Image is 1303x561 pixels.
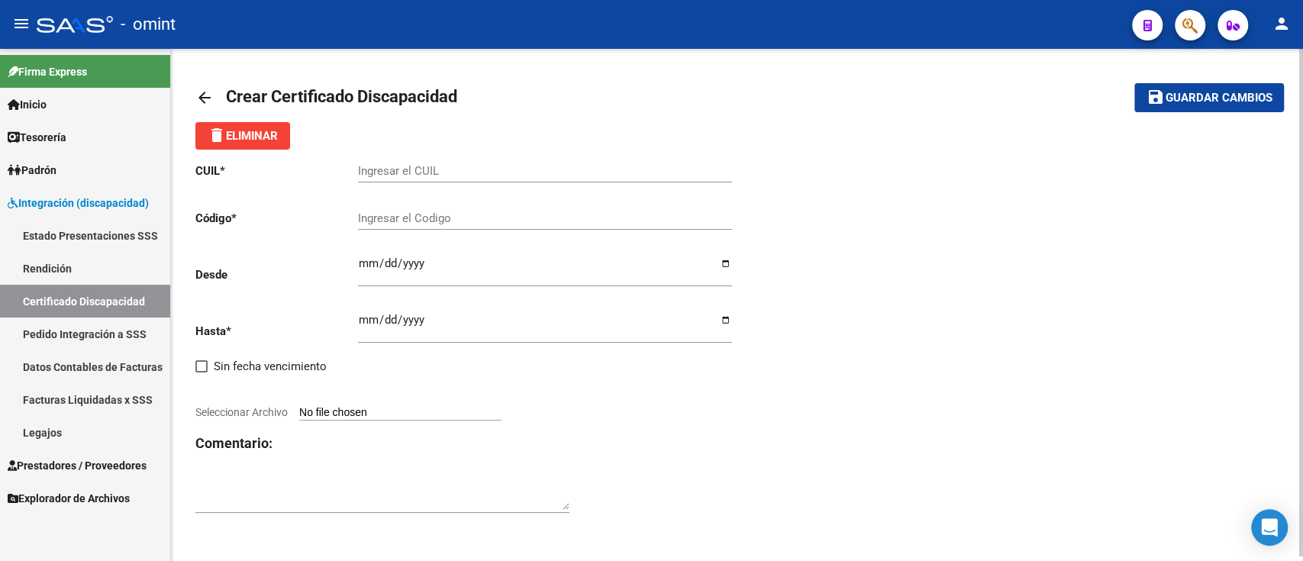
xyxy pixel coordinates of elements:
[195,435,273,451] strong: Comentario:
[1272,15,1291,33] mat-icon: person
[8,490,130,507] span: Explorador de Archivos
[12,15,31,33] mat-icon: menu
[8,129,66,146] span: Tesorería
[195,210,358,227] p: Código
[1165,92,1272,105] span: Guardar cambios
[8,457,147,474] span: Prestadores / Proveedores
[208,126,226,144] mat-icon: delete
[1134,83,1284,111] button: Guardar cambios
[8,162,56,179] span: Padrón
[214,357,327,376] span: Sin fecha vencimiento
[226,87,457,106] span: Crear Certificado Discapacidad
[195,89,214,107] mat-icon: arrow_back
[195,323,358,340] p: Hasta
[195,266,358,283] p: Desde
[195,122,290,150] button: Eliminar
[121,8,176,41] span: - omint
[1147,88,1165,106] mat-icon: save
[195,406,288,418] span: Seleccionar Archivo
[8,96,47,113] span: Inicio
[208,129,278,143] span: Eliminar
[195,163,358,179] p: CUIL
[8,195,149,211] span: Integración (discapacidad)
[8,63,87,80] span: Firma Express
[1251,509,1288,546] div: Open Intercom Messenger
